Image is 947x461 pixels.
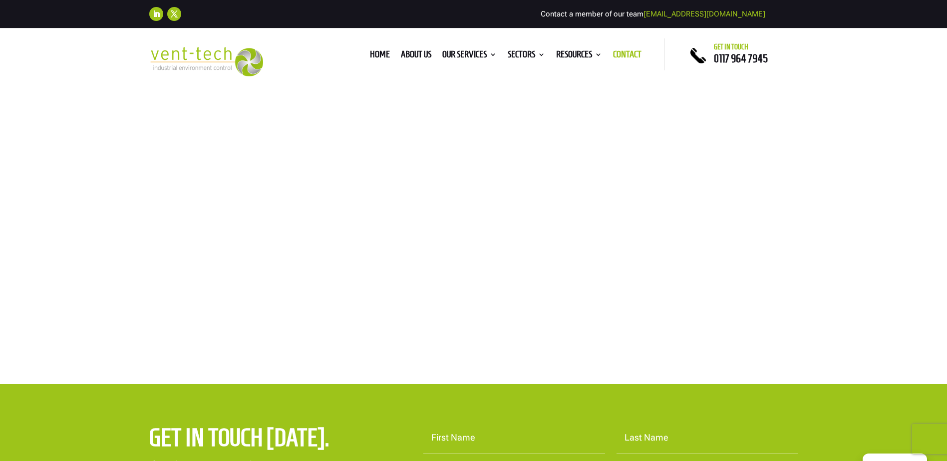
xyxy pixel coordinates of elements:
input: Last Name [617,423,798,454]
a: [EMAIL_ADDRESS][DOMAIN_NAME] [643,9,765,18]
a: About us [401,51,431,62]
a: Resources [556,51,602,62]
img: 2023-09-27T08_35_16.549ZVENT-TECH---Clear-background [149,47,264,76]
a: Contact [613,51,641,62]
a: Our Services [442,51,497,62]
a: Follow on LinkedIn [149,7,163,21]
span: Get in touch [714,43,748,51]
a: Follow on X [167,7,181,21]
a: Sectors [508,51,545,62]
a: Home [370,51,390,62]
h2: Get in touch [DATE]. [149,423,357,458]
a: 0117 964 7945 [714,52,768,64]
input: First Name [423,423,605,454]
span: Contact a member of our team [541,9,765,18]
